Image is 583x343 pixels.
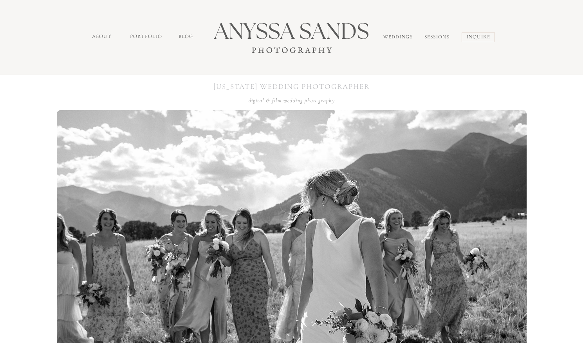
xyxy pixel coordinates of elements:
[130,33,164,42] a: portfolio
[206,81,378,91] h1: [US_STATE] WEDDING PHOTOGRAPHER
[424,33,453,43] a: sessions
[241,96,343,104] h2: digital & film wedding photography
[383,33,416,42] a: Weddings
[179,33,197,42] a: Blog
[92,33,114,42] a: about
[467,33,492,42] a: inquire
